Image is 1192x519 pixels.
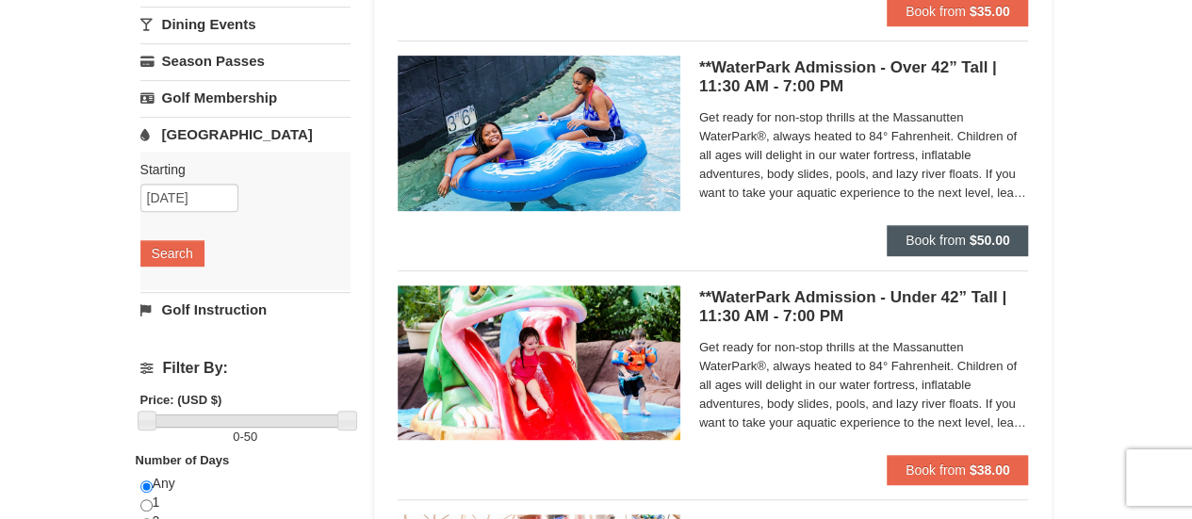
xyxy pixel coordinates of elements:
[887,225,1029,255] button: Book from $50.00
[906,233,966,248] span: Book from
[699,58,1029,96] h5: **WaterPark Admission - Over 42” Tall | 11:30 AM - 7:00 PM
[970,4,1010,19] strong: $35.00
[398,285,680,440] img: 6619917-732-e1c471e4.jpg
[140,240,204,267] button: Search
[906,462,966,478] span: Book from
[140,393,222,407] strong: Price: (USD $)
[699,338,1029,432] span: Get ready for non-stop thrills at the Massanutten WaterPark®, always heated to 84° Fahrenheit. Ch...
[140,80,351,115] a: Golf Membership
[140,292,351,327] a: Golf Instruction
[140,360,351,377] h4: Filter By:
[140,117,351,152] a: [GEOGRAPHIC_DATA]
[699,108,1029,203] span: Get ready for non-stop thrills at the Massanutten WaterPark®, always heated to 84° Fahrenheit. Ch...
[398,56,680,210] img: 6619917-720-80b70c28.jpg
[699,288,1029,326] h5: **WaterPark Admission - Under 42” Tall | 11:30 AM - 7:00 PM
[970,233,1010,248] strong: $50.00
[887,455,1029,485] button: Book from $38.00
[140,43,351,78] a: Season Passes
[140,428,351,446] label: -
[140,7,351,41] a: Dining Events
[970,462,1010,478] strong: $38.00
[136,453,230,467] strong: Number of Days
[140,160,336,179] label: Starting
[233,430,239,444] span: 0
[244,430,257,444] span: 50
[906,4,966,19] span: Book from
